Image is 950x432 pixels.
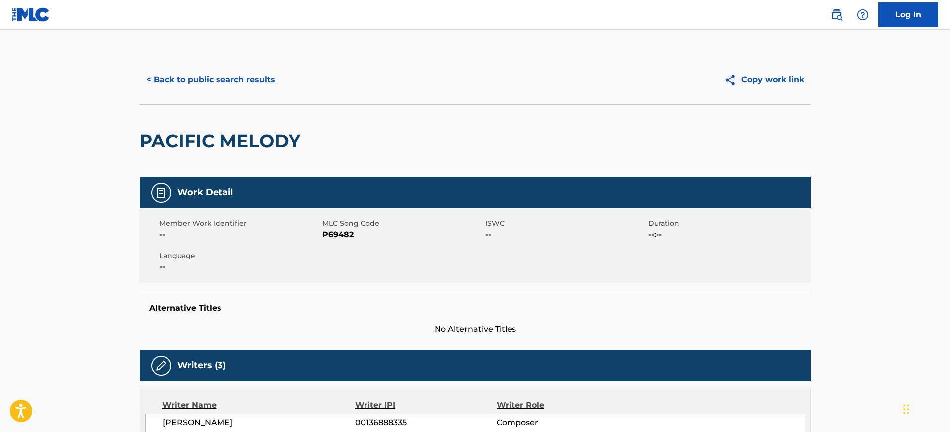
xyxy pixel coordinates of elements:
div: Help [853,5,873,25]
a: Log In [878,2,938,27]
span: -- [159,261,320,273]
span: 00136888335 [355,417,496,429]
div: Writer IPI [355,399,497,411]
h5: Alternative Titles [149,303,801,313]
span: -- [485,229,646,241]
div: Writer Role [497,399,625,411]
span: No Alternative Titles [140,323,811,335]
img: Copy work link [724,74,741,86]
img: Work Detail [155,187,167,199]
img: help [857,9,869,21]
button: < Back to public search results [140,67,282,92]
iframe: Resource Center [922,281,950,361]
span: [PERSON_NAME] [163,417,356,429]
img: Writers [155,360,167,372]
span: Language [159,251,320,261]
div: Drag [903,394,909,424]
a: Public Search [827,5,847,25]
img: search [831,9,843,21]
button: Copy work link [717,67,811,92]
h2: PACIFIC MELODY [140,130,305,152]
span: Duration [648,218,808,229]
h5: Writers (3) [177,360,226,371]
div: Writer Name [162,399,356,411]
span: -- [159,229,320,241]
span: P69482 [322,229,483,241]
img: MLC Logo [12,7,50,22]
iframe: Chat Widget [900,384,950,432]
span: Member Work Identifier [159,218,320,229]
span: Composer [497,417,625,429]
span: ISWC [485,218,646,229]
span: MLC Song Code [322,218,483,229]
h5: Work Detail [177,187,233,198]
span: --:-- [648,229,808,241]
